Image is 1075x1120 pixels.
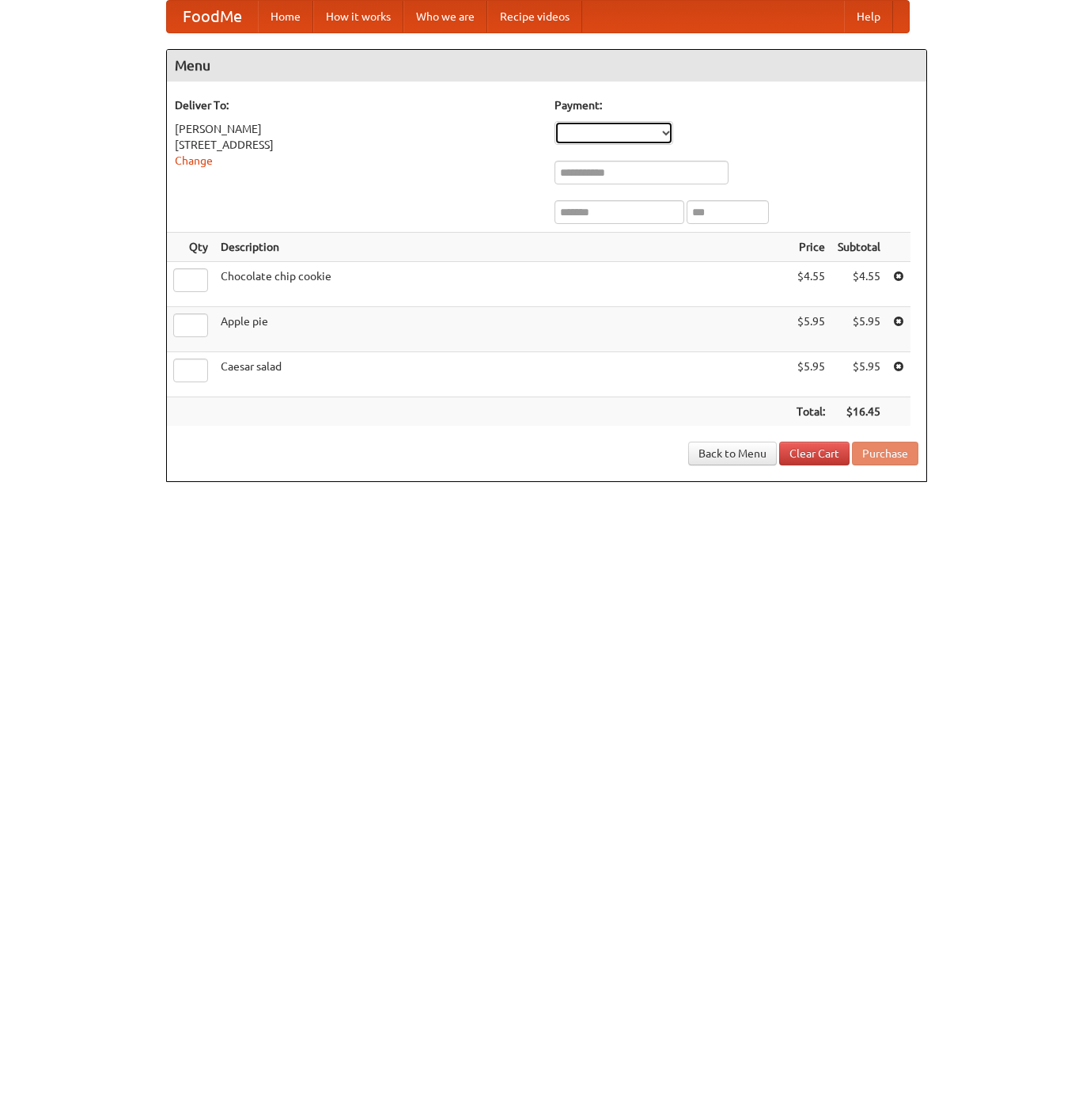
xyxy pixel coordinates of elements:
td: Chocolate chip cookie [214,262,790,307]
a: Help [844,1,893,32]
td: Caesar salad [214,352,790,397]
a: Clear Cart [779,442,850,465]
a: Recipe videos [487,1,582,32]
th: Price [790,233,831,262]
h5: Deliver To: [175,97,539,113]
td: $5.95 [790,307,831,352]
a: How it works [313,1,403,32]
div: [STREET_ADDRESS] [175,137,539,153]
a: Change [175,154,213,167]
a: Who we are [403,1,487,32]
td: $4.55 [831,262,887,307]
a: Home [258,1,313,32]
h4: Menu [167,50,926,82]
th: $16.45 [831,397,887,427]
td: $4.55 [790,262,831,307]
th: Subtotal [831,233,887,262]
td: $5.95 [790,352,831,397]
td: $5.95 [831,307,887,352]
th: Description [214,233,790,262]
div: [PERSON_NAME] [175,121,539,137]
th: Total: [790,397,831,427]
a: FoodMe [167,1,258,32]
a: Back to Menu [688,442,777,465]
th: Qty [167,233,214,262]
h5: Payment: [555,97,918,113]
td: Apple pie [214,307,790,352]
td: $5.95 [831,352,887,397]
button: Purchase [852,442,918,465]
